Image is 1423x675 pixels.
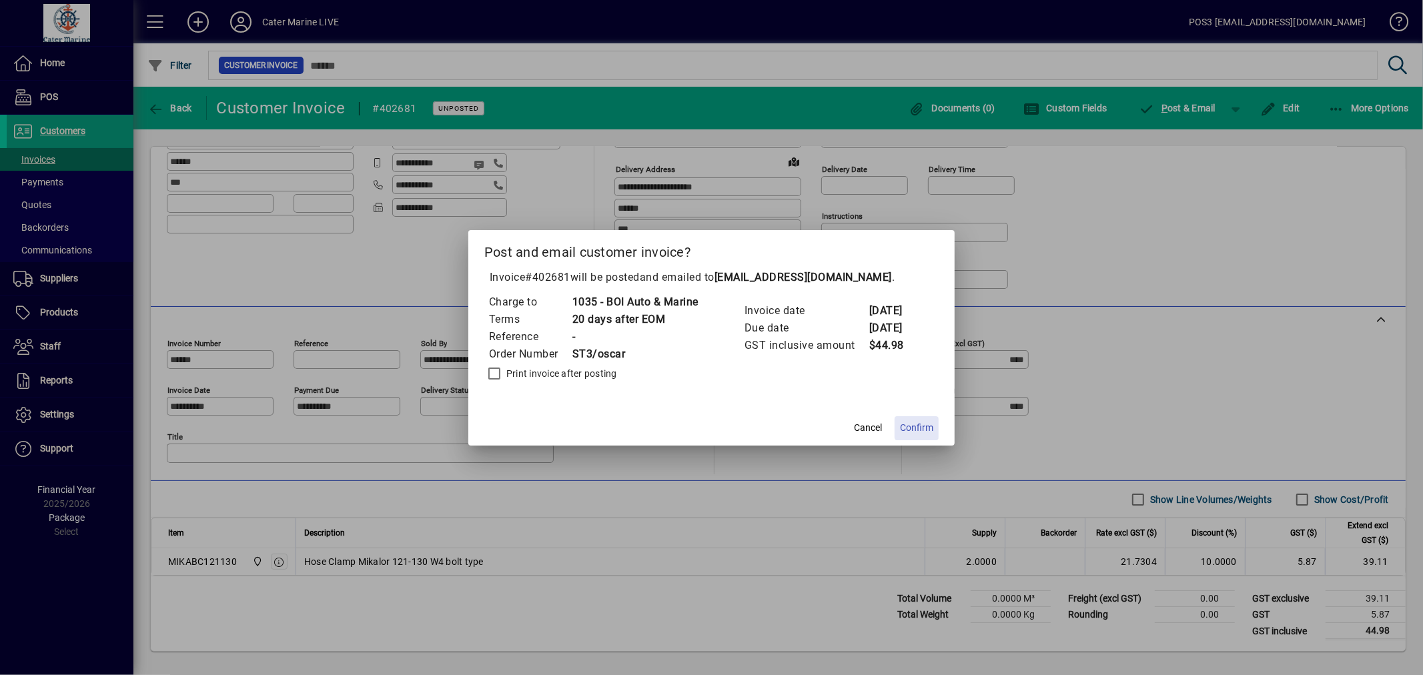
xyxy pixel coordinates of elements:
span: and emailed to [640,271,892,283]
td: - [572,328,698,346]
button: Confirm [895,416,939,440]
span: Confirm [900,421,933,435]
td: Due date [744,319,869,337]
td: 20 days after EOM [572,311,698,328]
p: Invoice will be posted . [484,269,939,285]
td: [DATE] [869,319,922,337]
td: 1035 - BOI Auto & Marine [572,293,698,311]
span: Cancel [854,421,882,435]
td: Terms [488,311,572,328]
button: Cancel [847,416,889,440]
td: $44.98 [869,337,922,354]
td: Reference [488,328,572,346]
b: [EMAIL_ADDRESS][DOMAIN_NAME] [715,271,892,283]
td: Invoice date [744,302,869,319]
td: Charge to [488,293,572,311]
td: [DATE] [869,302,922,319]
td: ST3/oscar [572,346,698,363]
td: GST inclusive amount [744,337,869,354]
td: Order Number [488,346,572,363]
label: Print invoice after posting [504,367,617,380]
h2: Post and email customer invoice? [468,230,955,269]
span: #402681 [526,271,571,283]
